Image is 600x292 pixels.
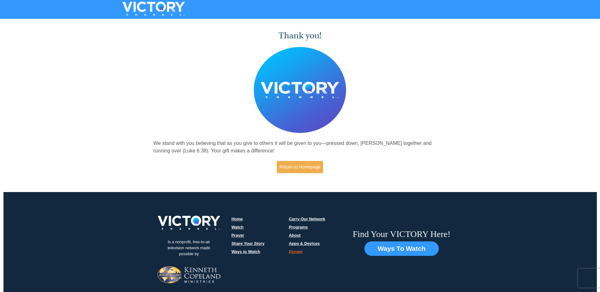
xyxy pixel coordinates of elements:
[153,30,447,41] h1: Thank you!
[157,266,220,283] img: Jesus-is-Lord-logo.png
[364,241,439,256] button: Ways To Watch
[231,233,244,238] a: Prayer
[231,241,265,246] a: Share Your Story
[289,225,308,229] a: Programs
[153,140,447,155] p: We stand with you believing that as you give to others it will be given to you—pressed down, [PER...
[157,234,220,262] p: Is a nonprofit, free-to-air television network made possible by
[231,249,260,254] a: Ways to Watch
[289,217,325,221] a: Carry Our Network
[289,241,320,246] a: Apps & Devices
[231,225,244,229] a: Watch
[114,2,193,16] img: VICTORYTHON - VICTORY Channel
[289,249,303,254] a: Donate
[289,233,301,238] a: About
[150,216,228,230] img: victory-logo.png
[231,217,243,221] a: Home
[277,161,323,173] a: Return to Homepage
[254,47,346,133] img: Believer's Voice of Victory Network
[353,229,451,240] h6: Find Your VICTORY Here!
